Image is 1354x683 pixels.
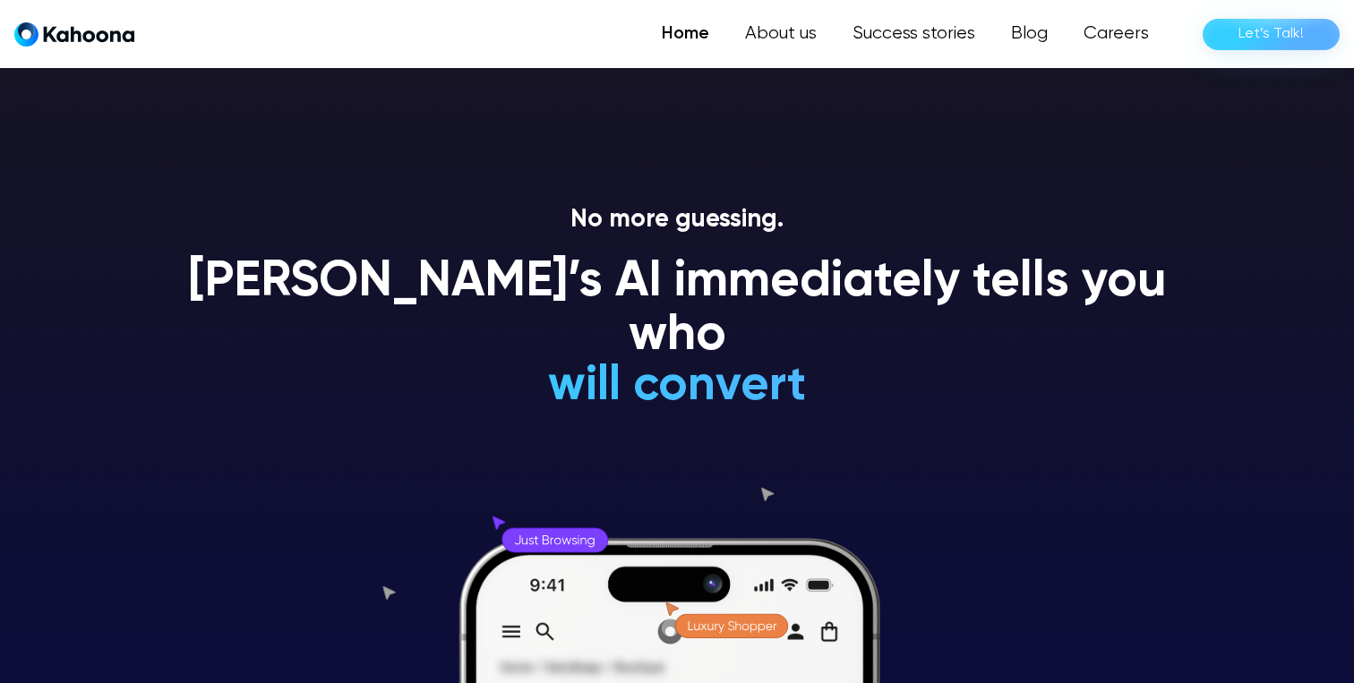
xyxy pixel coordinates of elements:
a: Home [644,16,727,52]
a: Careers [1066,16,1167,52]
a: Let’s Talk! [1203,19,1340,50]
div: Let’s Talk! [1238,20,1304,48]
g: Just Browsing [515,535,595,547]
p: No more guessing. [167,205,1187,235]
a: About us [727,16,835,52]
a: home [14,21,134,47]
a: Blog [993,16,1066,52]
a: Success stories [835,16,993,52]
h1: will convert [414,360,941,413]
h1: [PERSON_NAME]’s AI immediately tells you who [167,256,1187,363]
